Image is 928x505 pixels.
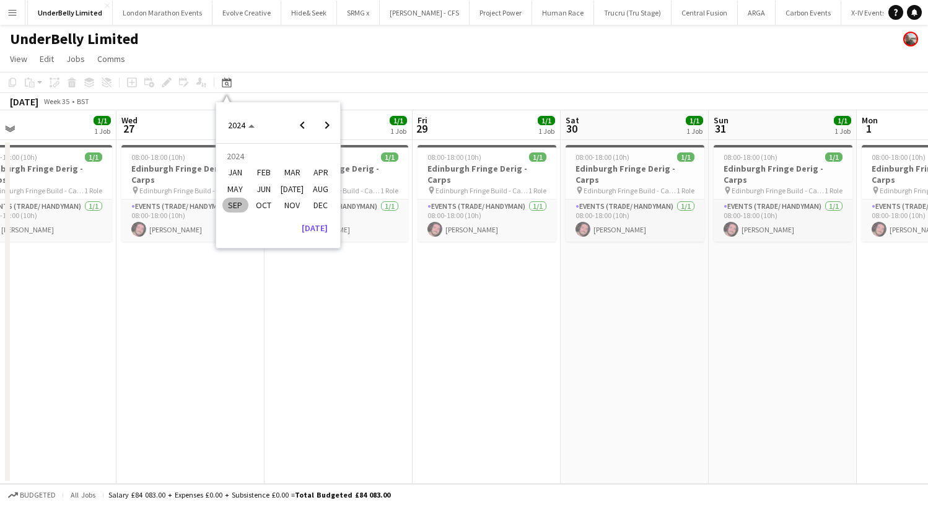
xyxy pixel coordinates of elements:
[84,186,102,195] span: 1 Role
[686,116,703,125] span: 1/1
[307,164,335,180] button: April 2024
[418,115,427,126] span: Fri
[250,181,278,197] button: June 2024
[436,186,528,195] span: Edinburgh Fringe Build - Carps
[28,1,113,25] button: UnderBelly Limited
[108,490,390,499] div: Salary £84 083.00 + Expenses £0.00 + Subsistence £0.00 =
[77,97,89,106] div: BST
[120,121,138,136] span: 27
[308,165,333,180] span: APR
[66,53,85,64] span: Jobs
[221,197,250,213] button: September 2024
[222,182,248,196] span: MAY
[290,113,315,138] button: Previous year
[61,51,90,67] a: Jobs
[221,181,250,197] button: May 2024
[222,198,248,213] span: SEP
[221,164,250,180] button: January 2024
[139,186,232,195] span: Edinburgh Fringe Build - Carps
[712,121,729,136] span: 31
[594,1,672,25] button: Trucru (Tru Stage)
[278,197,307,213] button: November 2024
[732,186,825,195] span: Edinburgh Fringe Build - Carps
[131,152,185,162] span: 08:00-18:00 (10h)
[250,197,278,213] button: October 2024
[113,1,212,25] button: London Marathon Events
[251,198,276,213] span: OCT
[68,490,98,499] span: All jobs
[903,32,918,46] app-user-avatar: Jordan Curtis
[390,126,406,136] div: 1 Job
[297,218,333,238] button: [DATE]
[222,114,261,136] button: Choose date
[834,126,851,136] div: 1 Job
[121,145,260,242] app-job-card: 08:00-18:00 (10h)1/1Edinburgh Fringe Derig -Carps Edinburgh Fringe Build - Carps1 RoleEvents (Tra...
[251,182,276,196] span: JUN
[724,152,777,162] span: 08:00-18:00 (10h)
[834,116,851,125] span: 1/1
[337,1,380,25] button: SRMG x
[308,182,333,196] span: AUG
[279,182,305,196] span: [DATE]
[841,1,896,25] button: X-IV Events
[714,200,852,242] app-card-role: Events (Trade/ Handyman)1/108:00-18:00 (10h)[PERSON_NAME]
[251,165,276,180] span: FEB
[418,163,556,185] h3: Edinburgh Fringe Derig -Carps
[532,1,594,25] button: Human Race
[862,115,878,126] span: Mon
[307,197,335,213] button: December 2024
[35,51,59,67] a: Edit
[872,152,926,162] span: 08:00-18:00 (10h)
[714,163,852,185] h3: Edinburgh Fringe Derig -Carps
[221,148,335,164] td: 2024
[427,152,481,162] span: 08:00-18:00 (10h)
[390,116,407,125] span: 1/1
[212,1,281,25] button: Evolve Creative
[418,145,556,242] app-job-card: 08:00-18:00 (10h)1/1Edinburgh Fringe Derig -Carps Edinburgh Fringe Build - Carps1 RoleEvents (Tra...
[308,198,333,213] span: DEC
[41,97,72,106] span: Week 35
[380,1,470,25] button: [PERSON_NAME] - CFS
[94,116,111,125] span: 1/1
[528,186,546,195] span: 1 Role
[416,121,427,136] span: 29
[576,152,629,162] span: 08:00-18:00 (10h)
[381,152,398,162] span: 1/1
[279,165,305,180] span: MAR
[5,51,32,67] a: View
[529,152,546,162] span: 1/1
[10,53,27,64] span: View
[97,53,125,64] span: Comms
[20,491,56,499] span: Budgeted
[222,165,248,180] span: JAN
[121,163,260,185] h3: Edinburgh Fringe Derig -Carps
[121,200,260,242] app-card-role: Events (Trade/ Handyman)1/108:00-18:00 (10h)[PERSON_NAME]
[279,198,305,213] span: NOV
[10,30,139,48] h1: UnderBelly Limited
[278,181,307,197] button: July 2024
[250,164,278,180] button: February 2024
[470,1,532,25] button: Project Power
[85,152,102,162] span: 1/1
[677,152,694,162] span: 1/1
[10,95,38,108] div: [DATE]
[380,186,398,195] span: 1 Role
[121,115,138,126] span: Wed
[714,145,852,242] app-job-card: 08:00-18:00 (10h)1/1Edinburgh Fringe Derig -Carps Edinburgh Fringe Build - Carps1 RoleEvents (Tra...
[538,126,554,136] div: 1 Job
[228,120,245,131] span: 2024
[714,115,729,126] span: Sun
[825,186,843,195] span: 1 Role
[738,1,776,25] button: ARGA
[315,113,339,138] button: Next year
[566,163,704,185] h3: Edinburgh Fringe Derig -Carps
[564,121,579,136] span: 30
[92,51,130,67] a: Comms
[566,115,579,126] span: Sat
[307,181,335,197] button: August 2024
[776,1,841,25] button: Carbon Events
[94,126,110,136] div: 1 Job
